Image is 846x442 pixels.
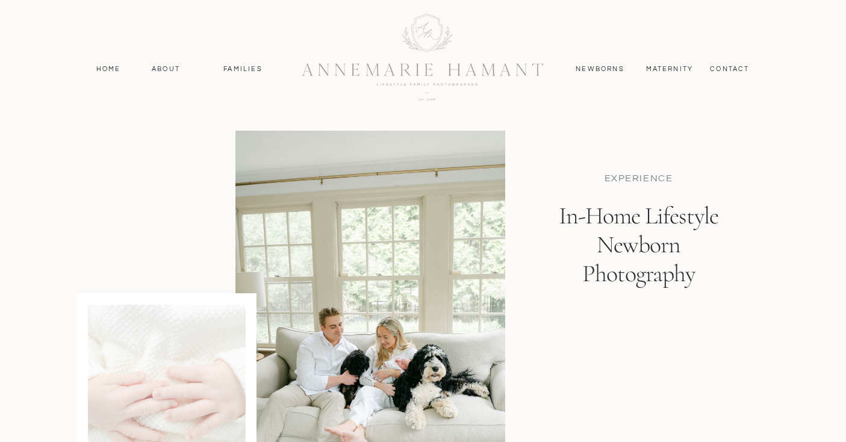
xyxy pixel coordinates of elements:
[571,64,629,75] a: Newborns
[91,64,126,75] a: Home
[565,172,713,184] p: EXPERIENCE
[216,64,270,75] a: Families
[149,64,184,75] a: About
[646,64,692,75] a: MAternity
[539,201,739,298] h1: In-Home Lifestyle Newborn Photography
[704,64,756,75] a: contact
